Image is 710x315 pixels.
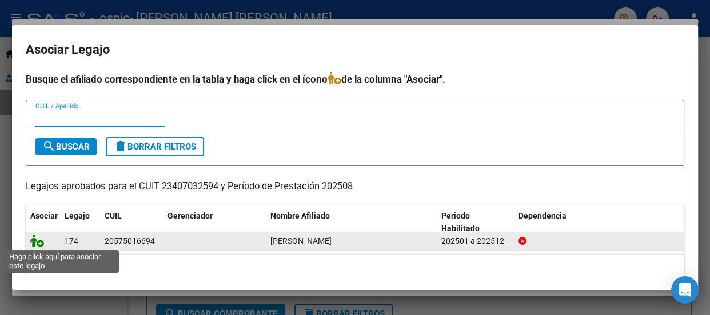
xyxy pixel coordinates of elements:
[35,138,97,155] button: Buscar
[514,204,685,241] datatable-header-cell: Dependencia
[167,211,213,220] span: Gerenciador
[518,211,567,220] span: Dependencia
[26,255,684,283] div: 1 registros
[26,204,60,241] datatable-header-cell: Asociar
[437,204,514,241] datatable-header-cell: Periodo Habilitado
[441,211,480,233] span: Periodo Habilitado
[114,139,127,153] mat-icon: delete
[105,235,155,248] div: 20575016694
[42,142,90,152] span: Buscar
[266,204,437,241] datatable-header-cell: Nombre Afiliado
[441,235,509,248] div: 202501 a 202512
[270,236,332,245] span: MEDINA GENARO MARTIN
[270,211,330,220] span: Nombre Afiliado
[105,211,122,220] span: CUIL
[65,236,78,245] span: 174
[671,276,699,304] div: Open Intercom Messenger
[26,180,684,194] p: Legajos aprobados para el CUIT 23407032594 y Período de Prestación 202508
[60,204,100,241] datatable-header-cell: Legajo
[163,204,266,241] datatable-header-cell: Gerenciador
[65,211,90,220] span: Legajo
[167,236,170,245] span: -
[30,211,58,220] span: Asociar
[26,72,684,87] h4: Busque el afiliado correspondiente en la tabla y haga click en el ícono de la columna "Asociar".
[26,39,684,60] h2: Asociar Legajo
[42,139,56,153] mat-icon: search
[114,142,196,152] span: Borrar Filtros
[106,137,204,156] button: Borrar Filtros
[100,204,163,241] datatable-header-cell: CUIL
